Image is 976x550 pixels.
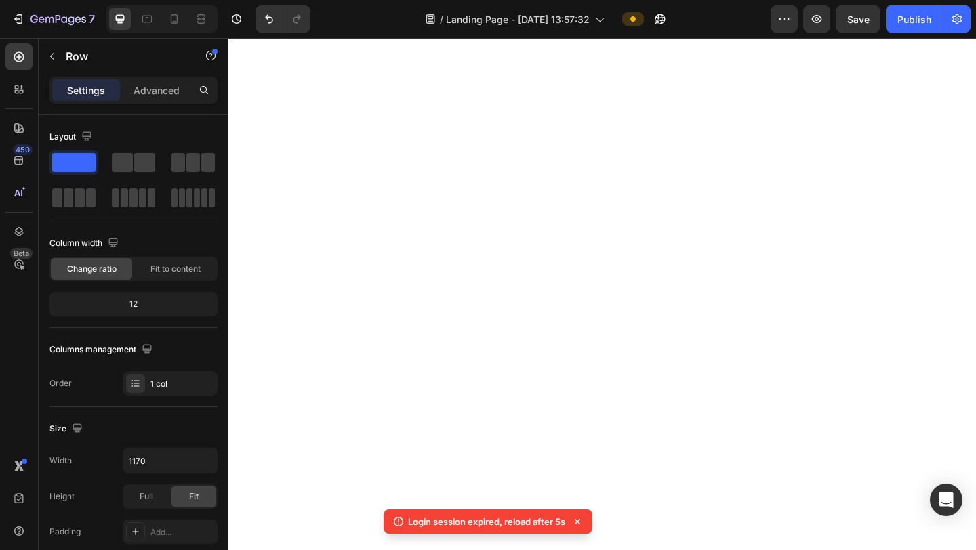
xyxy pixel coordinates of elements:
span: Save [847,14,870,25]
p: 7 [89,11,95,27]
span: Fit [189,490,199,503]
div: Add... [150,526,214,538]
div: Beta [10,248,33,259]
iframe: Design area [228,38,976,550]
button: 7 [5,5,101,33]
div: Publish [897,12,931,26]
div: 12 [52,295,215,314]
div: 1 col [150,378,214,390]
span: Full [140,490,153,503]
div: Open Intercom Messenger [930,484,962,516]
button: Save [836,5,880,33]
div: Column width [49,234,121,253]
div: Width [49,454,72,467]
span: Landing Page - [DATE] 13:57:32 [446,12,590,26]
div: Padding [49,526,81,538]
div: Size [49,420,85,438]
div: Order [49,377,72,389]
div: Columns management [49,341,155,359]
p: Login session expired, reload after 5s [408,515,565,528]
p: Row [66,48,181,64]
div: 450 [13,144,33,155]
span: Fit to content [150,263,201,275]
div: Height [49,490,75,503]
span: Change ratio [67,263,117,275]
p: Advanced [134,83,180,98]
input: Auto [123,448,217,473]
button: Publish [886,5,943,33]
span: / [440,12,443,26]
p: Settings [67,83,105,98]
div: Layout [49,128,95,146]
div: Undo/Redo [256,5,310,33]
